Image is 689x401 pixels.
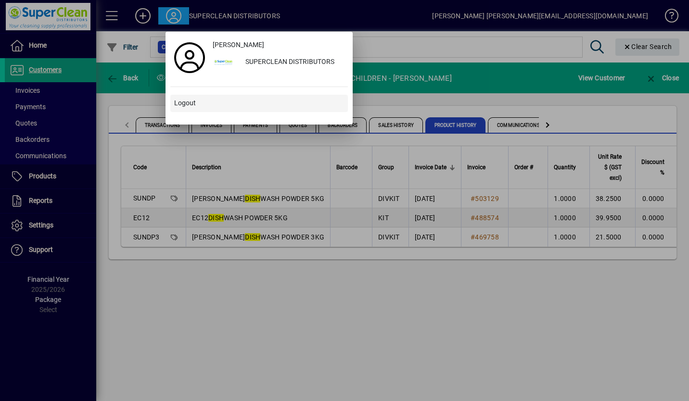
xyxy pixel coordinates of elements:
[170,95,348,112] button: Logout
[170,49,209,66] a: Profile
[209,54,348,71] button: SUPERCLEAN DISTRIBUTORS
[209,37,348,54] a: [PERSON_NAME]
[174,98,196,108] span: Logout
[213,40,264,50] span: [PERSON_NAME]
[238,54,348,71] div: SUPERCLEAN DISTRIBUTORS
